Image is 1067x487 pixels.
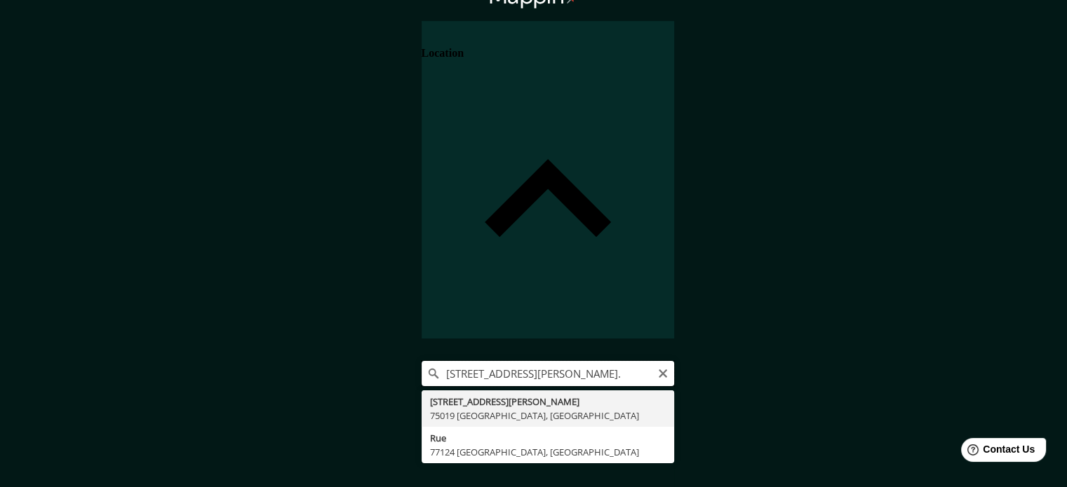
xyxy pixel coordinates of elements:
[430,409,666,423] div: 75019 [GEOGRAPHIC_DATA], [GEOGRAPHIC_DATA]
[422,21,674,338] div: Location
[430,445,666,459] div: 77124 [GEOGRAPHIC_DATA], [GEOGRAPHIC_DATA]
[657,366,669,379] button: Clear
[422,361,674,386] input: Pick your city or area
[430,395,666,409] div: [STREET_ADDRESS][PERSON_NAME]
[422,47,464,60] h4: Location
[942,432,1052,472] iframe: Help widget launcher
[430,431,666,445] div: Rue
